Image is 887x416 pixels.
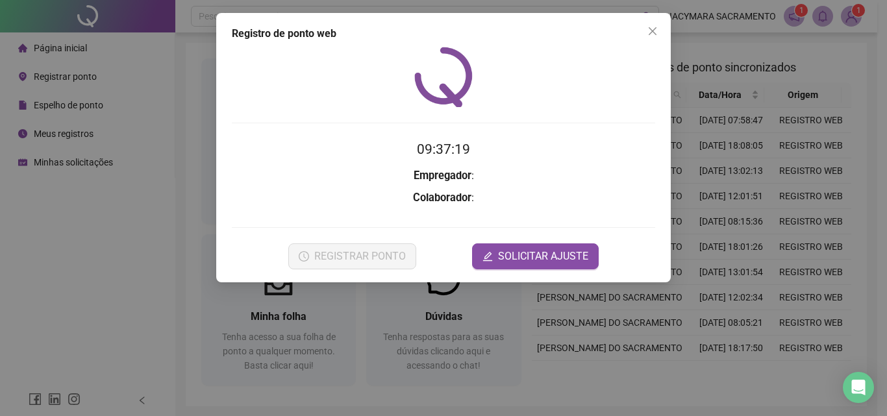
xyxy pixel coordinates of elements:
[843,372,874,403] div: Open Intercom Messenger
[413,191,471,204] strong: Colaborador
[498,249,588,264] span: SOLICITAR AJUSTE
[232,26,655,42] div: Registro de ponto web
[232,167,655,184] h3: :
[288,243,416,269] button: REGISTRAR PONTO
[417,141,470,157] time: 09:37:19
[414,169,471,182] strong: Empregador
[472,243,599,269] button: editSOLICITAR AJUSTE
[647,26,658,36] span: close
[482,251,493,262] span: edit
[414,47,473,107] img: QRPoint
[642,21,663,42] button: Close
[232,190,655,206] h3: :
